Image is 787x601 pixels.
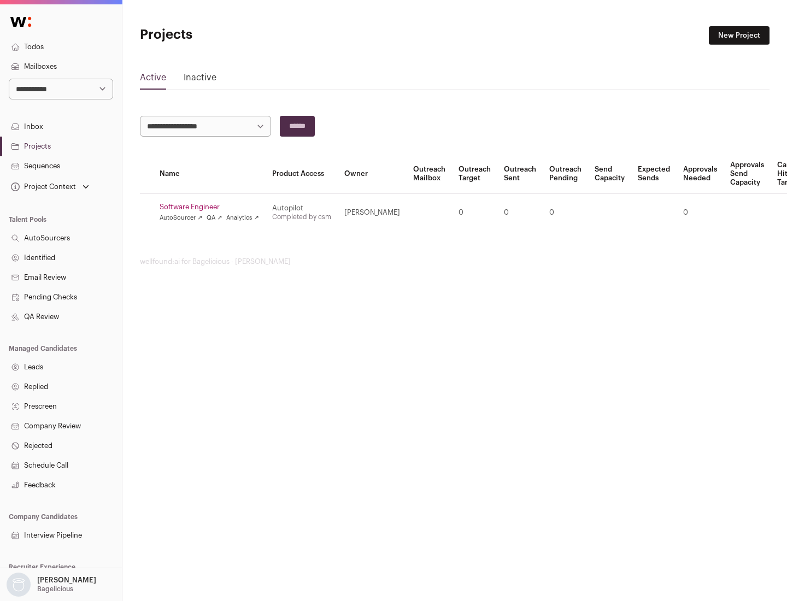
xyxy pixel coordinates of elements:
[543,194,588,232] td: 0
[338,154,407,194] th: Owner
[140,26,350,44] h1: Projects
[631,154,677,194] th: Expected Sends
[7,573,31,597] img: nopic.png
[4,573,98,597] button: Open dropdown
[140,257,770,266] footer: wellfound:ai for Bagelicious - [PERSON_NAME]
[497,194,543,232] td: 0
[37,576,96,585] p: [PERSON_NAME]
[452,194,497,232] td: 0
[9,182,76,191] div: Project Context
[160,214,202,222] a: AutoSourcer ↗
[9,179,91,195] button: Open dropdown
[338,194,407,232] td: [PERSON_NAME]
[724,154,771,194] th: Approvals Send Capacity
[184,71,216,89] a: Inactive
[207,214,222,222] a: QA ↗
[497,154,543,194] th: Outreach Sent
[588,154,631,194] th: Send Capacity
[677,154,724,194] th: Approvals Needed
[677,194,724,232] td: 0
[709,26,770,45] a: New Project
[37,585,73,593] p: Bagelicious
[160,203,259,211] a: Software Engineer
[543,154,588,194] th: Outreach Pending
[226,214,259,222] a: Analytics ↗
[452,154,497,194] th: Outreach Target
[4,11,37,33] img: Wellfound
[272,214,331,220] a: Completed by csm
[272,204,331,213] div: Autopilot
[140,71,166,89] a: Active
[407,154,452,194] th: Outreach Mailbox
[266,154,338,194] th: Product Access
[153,154,266,194] th: Name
